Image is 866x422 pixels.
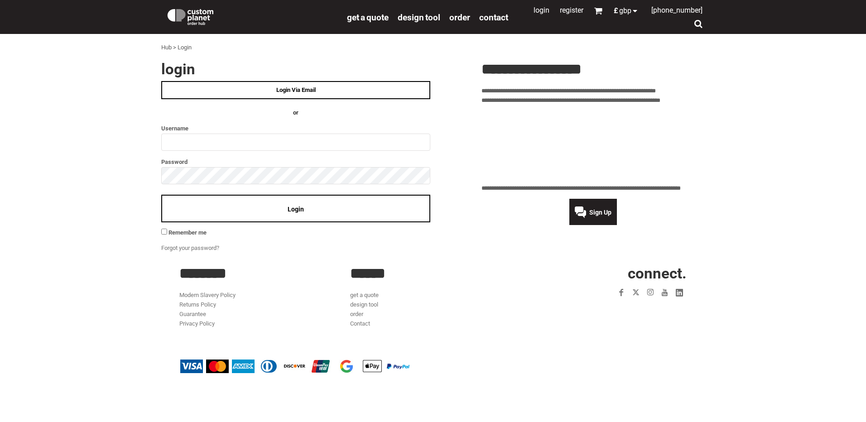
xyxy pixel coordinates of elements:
[449,12,470,22] a: order
[614,7,619,14] span: £
[398,12,440,22] a: design tool
[619,7,631,14] span: GBP
[161,81,430,99] a: Login Via Email
[161,108,430,118] h4: OR
[479,12,508,22] a: Contact
[161,245,219,251] a: Forgot your password?
[350,320,370,327] a: Contact
[179,292,236,298] a: Modern Slavery Policy
[284,360,306,373] img: Discover
[361,360,384,373] img: Apple Pay
[562,305,687,316] iframe: Customer reviews powered by Trustpilot
[589,209,611,216] span: Sign Up
[161,157,430,167] label: Password
[387,364,409,369] img: PayPal
[178,43,192,53] div: Login
[479,12,508,23] span: Contact
[166,7,215,25] img: Custom Planet
[651,6,702,14] span: [PHONE_NUMBER]
[161,2,342,29] a: Custom Planet
[449,12,470,23] span: order
[347,12,389,22] a: get a quote
[288,206,304,213] span: Login
[350,301,378,308] a: design tool
[179,320,215,327] a: Privacy Policy
[276,86,316,93] span: Login Via Email
[481,110,705,178] iframe: Customer reviews powered by Trustpilot
[560,6,583,14] a: Register
[179,311,206,317] a: Guarantee
[161,229,167,235] input: Remember me
[258,360,280,373] img: Diners Club
[161,123,430,134] label: Username
[232,360,255,373] img: American Express
[521,266,687,281] h2: CONNECT.
[161,44,172,51] a: Hub
[398,12,440,23] span: design tool
[180,360,203,373] img: Visa
[206,360,229,373] img: Mastercard
[335,360,358,373] img: Google Pay
[173,43,176,53] div: >
[350,311,363,317] a: order
[309,360,332,373] img: China UnionPay
[534,6,549,14] a: Login
[161,62,430,77] h2: Login
[347,12,389,23] span: get a quote
[350,292,379,298] a: get a quote
[179,301,216,308] a: Returns Policy
[168,229,207,236] span: Remember me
